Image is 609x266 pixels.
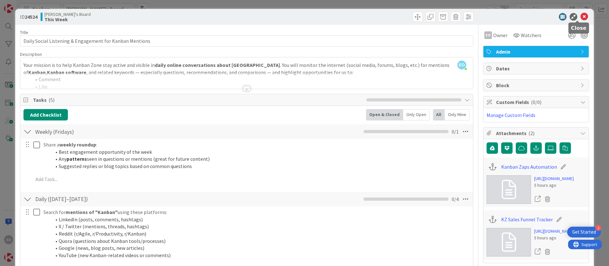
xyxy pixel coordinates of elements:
[51,237,468,245] li: Quora (questions about Kanban tools/processes)
[155,62,280,68] strong: daily online conversations about [GEOGRAPHIC_DATA]
[534,175,574,182] a: [URL][DOMAIN_NAME]
[484,31,492,39] div: EO
[20,13,37,21] span: ID
[534,248,541,256] a: Open
[433,109,445,120] div: All
[571,25,586,31] h5: Close
[44,17,91,22] b: This Week
[534,182,574,189] div: 5 hours ago
[487,112,535,118] a: Manage Custom Fields
[25,14,37,20] b: 24524
[567,227,601,237] div: Open Get Started checklist, remaining modules: 2
[51,216,468,223] li: LinkedIn (posts, comments, hashtags)
[457,61,466,69] span: EO
[20,51,42,57] span: Description
[534,195,541,203] a: Open
[33,96,363,104] span: Tasks
[534,228,574,235] a: [URL][DOMAIN_NAME]
[403,109,430,120] div: Only Open
[496,129,577,137] span: Attachments
[572,229,596,235] div: Get Started
[521,31,541,39] span: Watchers
[59,141,96,148] strong: weekly roundup
[23,109,68,120] button: Add Checklist
[13,1,29,9] span: Support
[51,230,468,237] li: Reddit (r/Agile, r/Productivity, r/Kanban)
[496,98,577,106] span: Custom Fields
[51,155,468,163] li: Any seen in questions or mentions (great for future content)
[445,109,470,120] div: Only Mine
[534,235,574,241] div: 5 hours ago
[47,69,86,75] strong: Kanban software
[33,193,176,205] input: Add Checklist...
[452,128,459,135] span: 0 / 1
[20,29,28,35] label: Title
[66,209,118,215] strong: mentions of "Kanban"
[51,252,468,259] li: YouTube (new Kanban-related videos or comments)
[452,195,459,203] span: 0 / 4
[496,65,577,72] span: Dates
[33,126,176,137] input: Add Checklist...
[28,69,46,75] strong: Kanban
[496,81,577,89] span: Block
[531,99,541,105] span: ( 0/0 )
[501,216,553,223] a: KZ Sales Funnel Tracker
[43,209,468,216] p: Search for using these platforms:
[67,156,87,162] strong: patterns
[44,12,91,17] span: [PERSON_NAME]'s Board
[51,223,468,230] li: X / Twitter (mentions, threads, hashtags)
[51,163,468,170] li: Suggested replies or blog topics based on common questions
[501,163,557,171] a: Kanban Zaps Automation
[496,48,577,55] span: Admin
[493,31,507,39] span: Owner
[595,225,601,231] div: 2
[528,130,534,136] span: ( 2 )
[49,97,55,103] span: ( 5 )
[51,148,468,156] li: Best engagement opportunity of the week
[366,109,403,120] div: Open & Closed
[23,62,470,76] p: Your mission is to help Kanban Zone stay active and visible in . You will monitor the internet (s...
[43,141,468,148] p: Share a :
[20,35,473,47] input: type card name here...
[51,244,468,252] li: Google (news, blog posts, new articles)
